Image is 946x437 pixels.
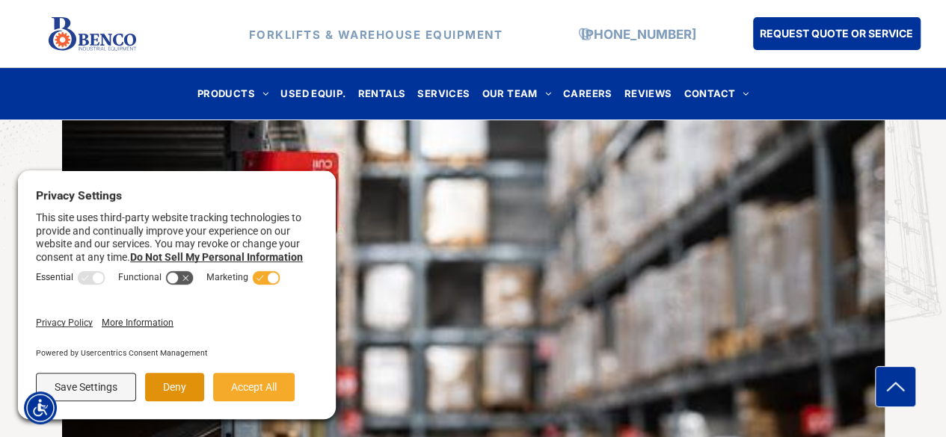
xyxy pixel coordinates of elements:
[753,17,921,50] a: REQUEST QUOTE OR SERVICE
[24,391,57,424] div: Accessibility Menu
[411,84,476,104] a: SERVICES
[274,84,351,104] a: USED EQUIP.
[476,84,557,104] a: OUR TEAM
[618,84,678,104] a: REVIEWS
[557,84,618,104] a: CAREERS
[249,27,503,41] strong: FORKLIFTS & WAREHOUSE EQUIPMENT
[581,26,696,41] a: [PHONE_NUMBER]
[760,19,913,47] span: REQUEST QUOTE OR SERVICE
[678,84,755,104] a: CONTACT
[191,84,275,104] a: PRODUCTS
[352,84,412,104] a: RENTALS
